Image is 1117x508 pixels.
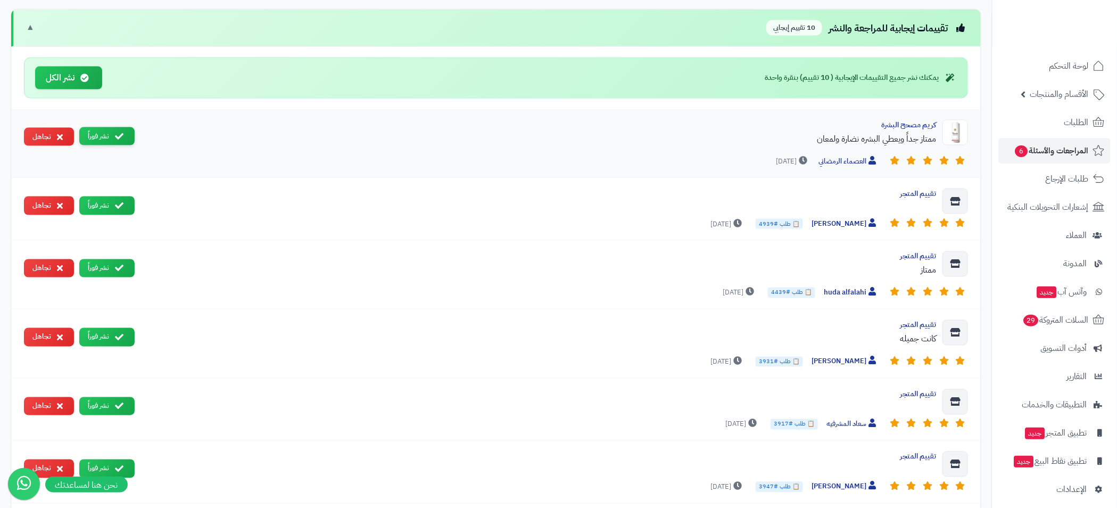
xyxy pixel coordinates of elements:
[24,460,74,478] button: تجاهل
[999,448,1111,474] a: تطبيق نقاط البيعجديد
[999,364,1111,389] a: التقارير
[1046,171,1089,186] span: طلبات الإرجاع
[725,419,759,430] span: [DATE]
[79,259,135,278] button: نشر فوراً
[771,419,818,430] span: 📋 طلب #3917
[1064,256,1087,271] span: المدونة
[999,138,1111,163] a: المراجعات والأسئلة6
[1067,369,1087,384] span: التقارير
[723,288,757,298] span: [DATE]
[143,333,936,346] div: كانت جميله
[1057,482,1087,497] span: الإعدادات
[710,219,744,230] span: [DATE]
[1008,200,1089,215] span: إشعارات التحويلات البنكية
[826,419,879,430] span: سعاد المشرفيه
[24,328,74,347] button: تجاهل
[766,20,822,36] span: 10 تقييم إيجابي
[1041,341,1087,356] span: أدوات التسويق
[1037,286,1057,298] span: جديد
[35,67,102,89] button: نشر الكل
[1036,284,1087,299] span: وآتس آب
[24,196,74,215] button: تجاهل
[1014,456,1034,468] span: جديد
[710,482,744,493] span: [DATE]
[999,194,1111,220] a: إشعارات التحويلات البنكية
[756,219,803,230] span: 📋 طلب #4939
[1030,87,1089,102] span: الأقسام والمنتجات
[999,392,1111,417] a: التطبيقات والخدمات
[1022,397,1087,412] span: التطبيقات والخدمات
[1024,425,1087,440] span: تطبيق المتجر
[79,397,135,416] button: نشر فوراً
[999,420,1111,446] a: تطبيق المتجرجديد
[812,481,879,493] span: [PERSON_NAME]
[999,335,1111,361] a: أدوات التسويق
[143,389,936,400] div: تقييم المتجر
[143,320,936,331] div: تقييم المتجر
[776,156,810,167] span: [DATE]
[1015,145,1028,157] span: 6
[766,20,968,36] div: تقييمات إيجابية للمراجعة والنشر
[79,196,135,215] button: نشر فوراً
[1024,315,1039,326] span: 29
[999,279,1111,305] a: وآتس آبجديد
[756,482,803,493] span: 📋 طلب #3947
[1066,228,1087,243] span: العملاء
[1064,115,1089,130] span: الطلبات
[999,166,1111,192] a: طلبات الإرجاع
[1013,454,1087,469] span: تطبيق نقاط البيع
[756,357,803,367] span: 📋 طلب #3931
[143,133,936,145] div: ممتاز جداً ويعطي البشره نضارة ولمعان
[79,328,135,347] button: نشر فوراً
[79,127,135,146] button: نشر فوراً
[999,251,1111,276] a: المدونة
[765,72,957,83] div: يمكنك نشر جميع التقييمات الإيجابية ( 10 تقييم) بنقرة واحدة
[812,356,879,367] span: [PERSON_NAME]
[143,264,936,277] div: ممتاز
[1014,143,1089,158] span: المراجعات والأسئلة
[143,120,936,130] div: كريم مصحح البشرة
[24,259,74,278] button: تجاهل
[1045,30,1107,52] img: logo-2.png
[768,288,815,298] span: 📋 طلب #4439
[143,251,936,262] div: تقييم المتجر
[143,189,936,199] div: تقييم المتجر
[999,53,1111,79] a: لوحة التحكم
[999,223,1111,248] a: العملاء
[24,128,74,146] button: تجاهل
[1023,313,1089,327] span: السلات المتروكة
[999,307,1111,333] a: السلات المتروكة29
[143,452,936,462] div: تقييم المتجر
[999,110,1111,135] a: الطلبات
[26,22,35,34] span: ▼
[999,477,1111,502] a: الإعدادات
[710,357,744,367] span: [DATE]
[942,120,968,145] img: Product
[79,460,135,478] button: نشر فوراً
[1049,59,1089,73] span: لوحة التحكم
[824,288,879,299] span: huda alfalahi
[812,218,879,230] span: [PERSON_NAME]
[24,397,74,416] button: تجاهل
[818,156,879,167] span: العصماء الرمضاني
[1025,428,1045,439] span: جديد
